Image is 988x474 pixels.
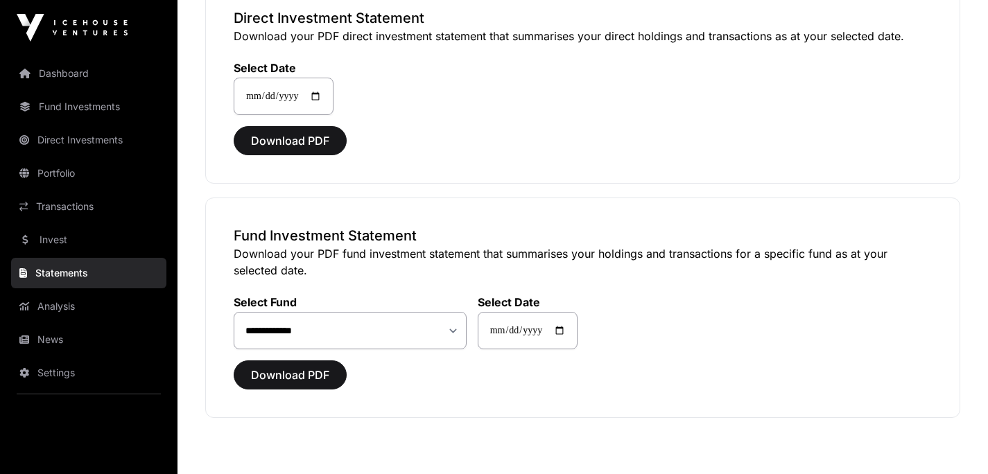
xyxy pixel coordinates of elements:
a: Transactions [11,191,166,222]
span: Download PDF [251,367,329,383]
a: Download PDF [234,374,347,388]
a: Statements [11,258,166,288]
a: Invest [11,225,166,255]
iframe: Chat Widget [919,407,988,474]
label: Select Date [478,295,578,309]
label: Select Fund [234,295,467,309]
a: Portfolio [11,158,166,188]
a: Analysis [11,291,166,322]
label: Select Date [234,61,333,75]
a: Dashboard [11,58,166,89]
img: Icehouse Ventures Logo [17,14,128,42]
a: Direct Investments [11,125,166,155]
a: Settings [11,358,166,388]
p: Download your PDF direct investment statement that summarises your direct holdings and transactio... [234,28,932,44]
a: News [11,324,166,355]
span: Download PDF [251,132,329,149]
a: Download PDF [234,140,347,154]
h3: Fund Investment Statement [234,226,932,245]
p: Download your PDF fund investment statement that summarises your holdings and transactions for a ... [234,245,932,279]
button: Download PDF [234,360,347,389]
button: Download PDF [234,126,347,155]
a: Fund Investments [11,91,166,122]
h3: Direct Investment Statement [234,8,932,28]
